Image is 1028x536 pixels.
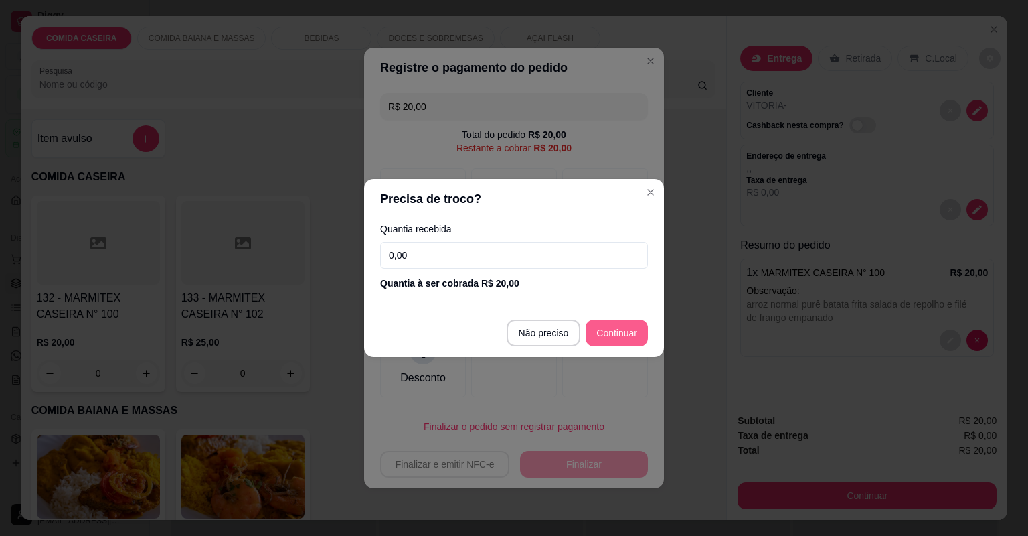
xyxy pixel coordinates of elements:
[640,182,661,203] button: Close
[380,224,648,234] label: Quantia recebida
[507,320,581,346] button: Não preciso
[586,320,648,346] button: Continuar
[380,277,648,290] div: Quantia à ser cobrada R$ 20,00
[364,179,664,219] header: Precisa de troco?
